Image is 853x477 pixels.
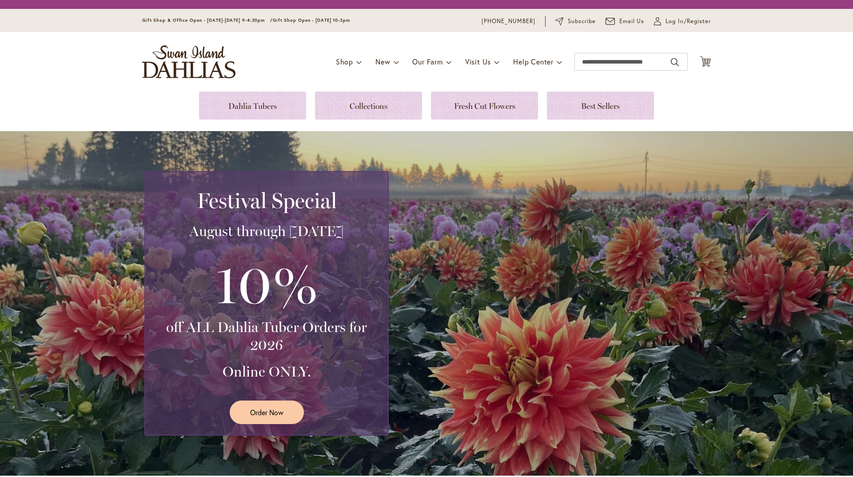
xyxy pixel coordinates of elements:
a: Subscribe [555,17,596,26]
a: store logo [142,45,235,78]
h3: August through [DATE] [156,222,377,240]
span: Our Farm [412,57,442,66]
span: Log In/Register [666,17,711,26]
span: Email Us [619,17,645,26]
span: Gift Shop Open - [DATE] 10-3pm [273,17,350,23]
a: Email Us [606,17,645,26]
span: Visit Us [465,57,491,66]
a: Log In/Register [654,17,711,26]
a: Order Now [230,401,304,424]
span: Help Center [513,57,554,66]
button: Search [671,55,679,69]
span: Gift Shop & Office Open - [DATE]-[DATE] 9-4:30pm / [142,17,273,23]
h3: Online ONLY. [156,363,377,381]
h3: 10% [156,249,377,318]
span: Order Now [250,407,283,417]
span: New [375,57,390,66]
span: Shop [336,57,353,66]
span: Subscribe [568,17,596,26]
a: [PHONE_NUMBER] [482,17,535,26]
h3: off ALL Dahlia Tuber Orders for 2026 [156,318,377,354]
h2: Festival Special [156,188,377,213]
